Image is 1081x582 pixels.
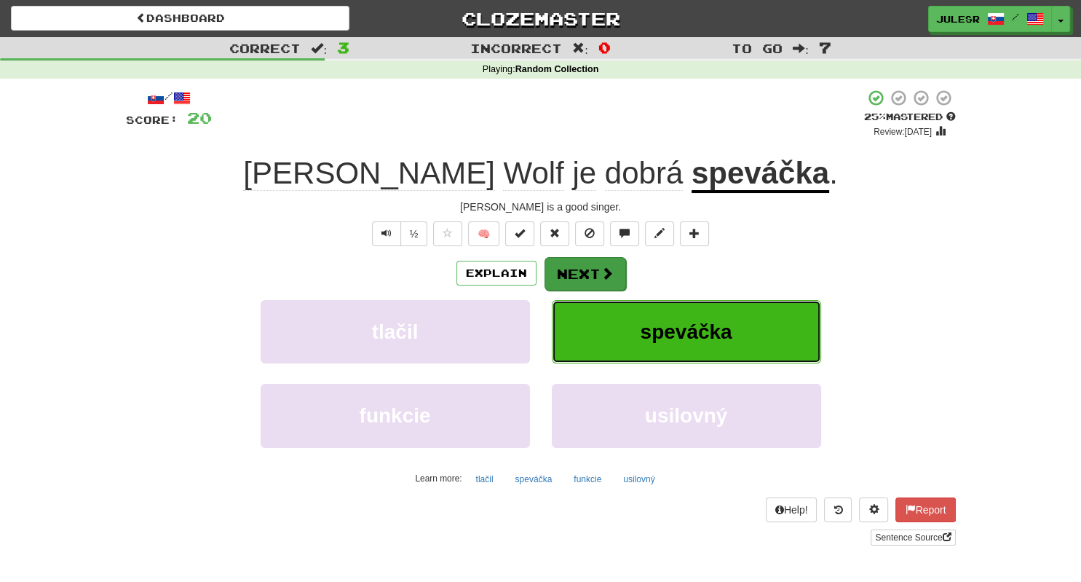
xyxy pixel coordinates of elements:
span: Wolf [503,156,563,191]
button: Report [895,498,955,522]
a: Sentence Source [871,530,955,546]
button: ½ [400,221,428,246]
button: 🧠 [468,221,499,246]
span: speváčka [640,321,732,343]
button: Ignore sentence (alt+i) [575,221,604,246]
a: JulesR / [928,6,1052,32]
button: tlačil [468,468,502,490]
span: / [1012,12,1019,22]
button: Reset to 0% Mastered (alt+r) [540,221,569,246]
span: 25 % [864,111,886,122]
small: Review: [DATE] [874,127,932,137]
a: Clozemaster [371,6,710,31]
button: Next [545,257,626,291]
span: : [572,42,588,55]
span: dobrá [605,156,683,191]
button: funkcie [261,384,530,447]
button: speváčka [552,300,821,363]
span: To go [732,41,783,55]
strong: Random Collection [515,64,599,74]
u: speváčka [692,156,829,193]
button: usilovný [615,468,662,490]
button: Play sentence audio (ctl+space) [372,221,401,246]
span: Score: [126,114,178,126]
button: Discuss sentence (alt+u) [610,221,639,246]
a: Dashboard [11,6,349,31]
button: Help! [766,498,817,522]
span: : [311,42,327,55]
span: usilovný [645,404,728,427]
button: Set this sentence to 100% Mastered (alt+m) [505,221,534,246]
span: Incorrect [470,41,562,55]
button: Favorite sentence (alt+f) [433,221,462,246]
span: [PERSON_NAME] [243,156,494,191]
button: Explain [456,261,536,286]
span: 3 [337,39,349,56]
span: je [572,156,596,191]
div: Text-to-speech controls [369,221,428,246]
span: Correct [229,41,301,55]
span: 0 [598,39,611,56]
span: funkcie [359,404,430,427]
button: usilovný [552,384,821,447]
button: tlačil [261,300,530,363]
button: Edit sentence (alt+d) [645,221,674,246]
span: 7 [819,39,831,56]
div: Mastered [864,111,956,124]
button: speváčka [507,468,561,490]
span: JulesR [936,12,980,25]
button: Round history (alt+y) [824,498,852,522]
button: funkcie [566,468,609,490]
span: : [793,42,809,55]
small: Learn more: [415,473,462,484]
span: . [829,156,838,190]
button: Add to collection (alt+a) [680,221,709,246]
div: / [126,89,212,107]
div: [PERSON_NAME] is a good singer. [126,200,956,214]
span: 20 [187,109,212,127]
span: tlačil [372,321,419,343]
